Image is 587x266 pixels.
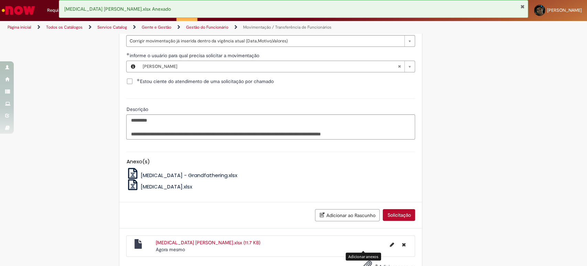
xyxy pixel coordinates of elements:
span: [MEDICAL_DATA] - Grandfathering.xlsx [141,172,237,179]
span: [PERSON_NAME] [142,61,398,72]
span: Descrição [126,106,149,112]
button: Solicitação [383,209,415,221]
time: 01/09/2025 09:41:56 [156,246,185,253]
abbr: Limpar campo informe o usuário para qual precisa solicitar a movimentação [394,61,404,72]
button: Adicionar ao Rascunho [315,209,380,221]
span: Requisições [47,7,71,14]
img: ServiceNow [1,3,36,17]
span: Corrigir movimentação já inserida dentro da vigência atual (Data,Motivo,Valores) [129,35,401,47]
span: Agora mesmo [156,246,185,253]
a: [PERSON_NAME]Limpar campo informe o usuário para qual precisa solicitar a movimentação [139,61,415,72]
h5: Anexo(s) [126,159,415,165]
span: Estou ciente do atendimento de uma solicitação por chamado [137,78,273,85]
a: [MEDICAL_DATA].xlsx [126,183,192,190]
a: Gestão do Funcionário [186,24,228,30]
textarea: Descrição [126,114,415,140]
button: informe o usuário para qual precisa solicitar a movimentação, Visualizar este registro Gustavo Mo... [127,61,139,72]
span: [MEDICAL_DATA].xlsx [141,183,192,190]
span: Necessários - informe o usuário para qual precisa solicitar a movimentação [129,52,260,59]
a: Gente e Gestão [142,24,171,30]
a: Todos os Catálogos [46,24,83,30]
a: [MEDICAL_DATA] [PERSON_NAME].xlsx (11.7 KB) [156,239,260,246]
button: Editar nome de arquivo Change Job Gustavo Moreira Maciel.xlsx [385,239,398,250]
button: Fechar Notificação [520,4,524,9]
a: [MEDICAL_DATA] - Grandfathering.xlsx [126,172,237,179]
button: Excluir Change Job Gustavo Moreira Maciel.xlsx [398,239,410,250]
span: [PERSON_NAME] [547,7,582,13]
span: [MEDICAL_DATA] [PERSON_NAME].xlsx Anexado [64,6,171,12]
a: Service Catalog [97,24,127,30]
span: Obrigatório Preenchido [137,79,140,81]
a: Página inicial [8,24,31,30]
div: Adicionar anexos [346,253,381,260]
ul: Trilhas de página [5,21,386,34]
a: Movimentação / Transferência de Funcionários [243,24,331,30]
span: Obrigatório Preenchido [126,53,129,55]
